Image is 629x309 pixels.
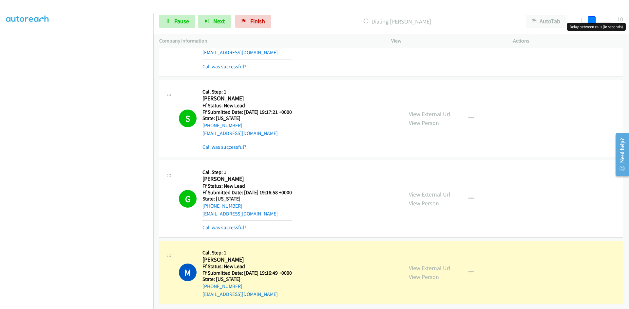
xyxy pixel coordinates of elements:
button: Next [198,15,231,28]
a: [EMAIL_ADDRESS][DOMAIN_NAME] [202,130,278,136]
h5: State: [US_STATE] [202,196,292,202]
h1: M [179,264,197,281]
a: [EMAIL_ADDRESS][DOMAIN_NAME] [202,291,278,297]
a: Call was successful? [202,224,246,231]
h5: Ff Submitted Date: [DATE] 19:17:21 +0000 [202,109,292,115]
a: View External Url [409,264,450,272]
span: Pause [174,17,189,25]
h5: Ff Status: New Lead [202,183,292,189]
a: [PHONE_NUMBER] [202,122,242,129]
h5: Ff Submitted Date: [DATE] 19:16:58 +0000 [202,189,292,196]
h5: Call Step: 1 [202,169,292,176]
a: [PHONE_NUMBER] [202,42,242,48]
h5: State: [US_STATE] [202,276,292,283]
a: View External Url [409,110,450,118]
a: View Person [409,119,439,127]
iframe: Resource Center [610,129,629,180]
a: Call was successful? [202,144,246,150]
h5: Ff Status: New Lead [202,263,292,270]
div: 10 [617,15,623,24]
a: Finish [235,15,271,28]
h5: Call Step: 1 [202,249,292,256]
h5: Ff Submitted Date: [DATE] 19:16:49 +0000 [202,270,292,276]
button: AutoTab [526,15,566,28]
h2: [PERSON_NAME] [202,95,292,102]
a: [EMAIL_ADDRESS][DOMAIN_NAME] [202,49,278,56]
a: View External Url [409,191,450,198]
p: Actions [513,37,623,45]
h2: [PERSON_NAME] [202,256,292,264]
h5: Call Step: 1 [202,89,292,95]
span: Next [213,17,225,25]
h5: Ff Status: New Lead [202,102,292,109]
a: [PHONE_NUMBER] [202,283,242,289]
h5: State: [US_STATE] [202,115,292,122]
a: [EMAIL_ADDRESS][DOMAIN_NAME] [202,211,278,217]
h1: S [179,110,197,127]
p: Company Information [159,37,379,45]
div: Delay between calls (in seconds) [567,23,626,31]
a: [PHONE_NUMBER] [202,203,242,209]
a: View Person [409,273,439,281]
a: View Person [409,199,439,207]
h1: G [179,190,197,208]
span: Finish [250,17,265,25]
p: Dialing [PERSON_NAME] [280,17,514,26]
a: Call was successful? [202,63,246,70]
a: Pause [159,15,195,28]
p: View [391,37,501,45]
h2: [PERSON_NAME] [202,175,292,183]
